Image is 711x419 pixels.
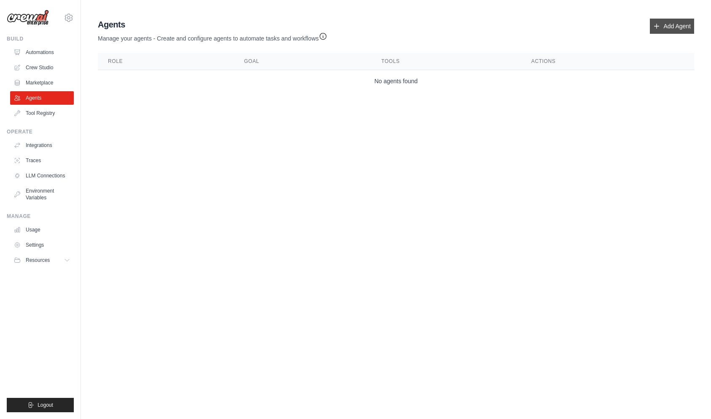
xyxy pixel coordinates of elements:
[521,53,694,70] th: Actions
[98,70,694,93] td: No agents found
[38,402,53,408] span: Logout
[10,223,74,237] a: Usage
[26,257,50,264] span: Resources
[10,76,74,90] a: Marketplace
[98,53,234,70] th: Role
[7,213,74,220] div: Manage
[10,253,74,267] button: Resources
[10,184,74,204] a: Environment Variables
[650,19,694,34] a: Add Agent
[98,30,327,43] p: Manage your agents - Create and configure agents to automate tasks and workflows
[10,91,74,105] a: Agents
[10,154,74,167] a: Traces
[234,53,371,70] th: Goal
[10,238,74,252] a: Settings
[7,128,74,135] div: Operate
[7,35,74,42] div: Build
[7,398,74,412] button: Logout
[10,169,74,182] a: LLM Connections
[10,46,74,59] a: Automations
[7,10,49,26] img: Logo
[371,53,521,70] th: Tools
[10,106,74,120] a: Tool Registry
[98,19,327,30] h2: Agents
[10,61,74,74] a: Crew Studio
[10,139,74,152] a: Integrations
